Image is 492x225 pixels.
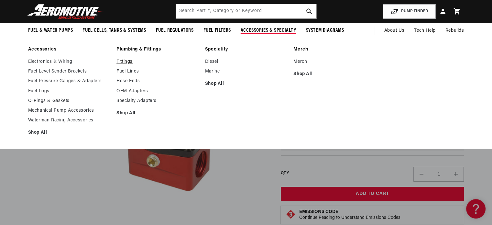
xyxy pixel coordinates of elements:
[286,209,296,219] img: Emissions code
[116,47,199,52] a: Plumbing & Fittings
[379,23,409,39] a: About Us
[28,98,110,104] a: O-Rings & Gaskets
[299,209,338,214] strong: Emissions Code
[299,209,400,221] button: Emissions CodeContinue Reading to Understand Emissions Codes
[205,47,287,52] a: Speciality
[205,69,287,74] a: Marine
[28,108,110,114] a: Mechanical Pump Accessories
[293,71,376,77] a: Shop All
[116,69,199,74] a: Fuel Lines
[409,23,440,39] summary: Tech Help
[28,88,110,94] a: Fuel Logs
[26,4,106,19] img: Aeromotive
[116,59,199,65] a: Fittings
[383,4,436,19] button: PUMP FINDER
[293,59,376,65] a: Merch
[151,23,199,38] summary: Fuel Regulators
[28,59,110,65] a: Electronics & Wiring
[28,69,110,74] a: Fuel Level Sender Brackets
[23,23,78,38] summary: Fuel & Water Pumps
[28,130,110,136] a: Shop All
[281,187,464,201] button: Add to Cart
[28,78,110,84] a: Fuel Pressure Gauges & Adapters
[293,47,376,52] a: Merch
[414,27,435,34] span: Tech Help
[306,27,344,34] span: System Diagrams
[176,4,316,18] input: Search by Part Number, Category or Keyword
[302,4,316,18] button: search button
[301,23,349,38] summary: System Diagrams
[445,27,464,34] span: Rebuilds
[199,23,236,38] summary: Fuel Filters
[241,27,296,34] span: Accessories & Specialty
[156,27,194,34] span: Fuel Regulators
[205,81,287,87] a: Shop All
[116,78,199,84] a: Hose Ends
[116,88,199,94] a: OEM Adapters
[281,170,289,176] label: QTY
[299,215,400,221] p: Continue Reading to Understand Emissions Codes
[116,98,199,104] a: Specialty Adapters
[78,23,151,38] summary: Fuel Cells, Tanks & Systems
[28,47,110,52] a: Accessories
[203,27,231,34] span: Fuel Filters
[28,27,73,34] span: Fuel & Water Pumps
[116,110,199,116] a: Shop All
[82,27,146,34] span: Fuel Cells, Tanks & Systems
[28,118,110,123] a: Waterman Racing Accessories
[236,23,301,38] summary: Accessories & Specialty
[205,59,287,65] a: Diesel
[384,28,404,33] span: About Us
[441,23,469,39] summary: Rebuilds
